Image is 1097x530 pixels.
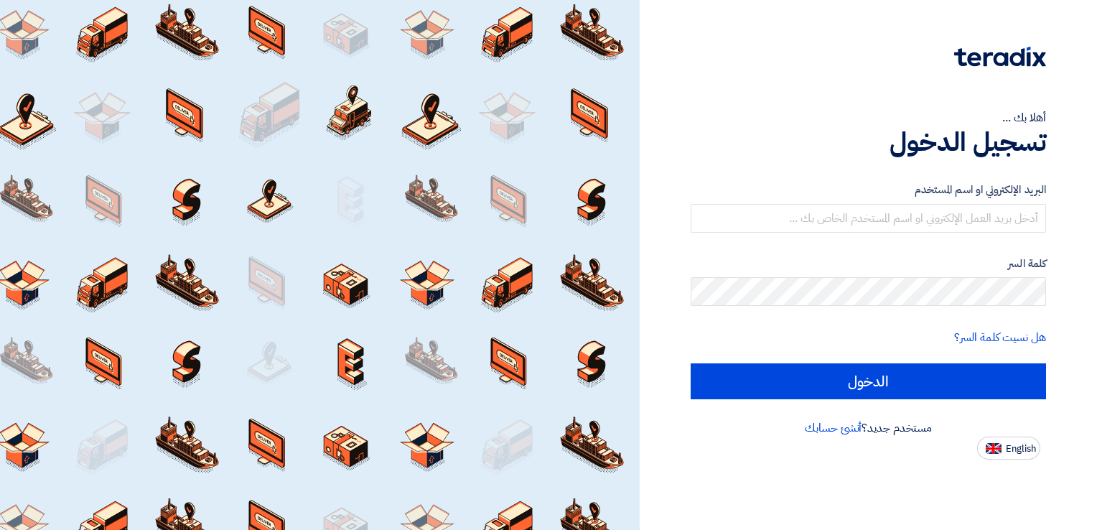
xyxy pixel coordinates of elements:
[986,443,1002,454] img: en-US.png
[691,256,1046,272] label: كلمة السر
[954,329,1046,346] a: هل نسيت كلمة السر؟
[691,126,1046,158] h1: تسجيل الدخول
[691,419,1046,437] div: مستخدم جديد؟
[1006,444,1036,454] span: English
[691,363,1046,399] input: الدخول
[691,109,1046,126] div: أهلا بك ...
[977,437,1040,460] button: English
[691,204,1046,233] input: أدخل بريد العمل الإلكتروني او اسم المستخدم الخاص بك ...
[954,47,1046,67] img: Teradix logo
[691,182,1046,198] label: البريد الإلكتروني او اسم المستخدم
[805,419,862,437] a: أنشئ حسابك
